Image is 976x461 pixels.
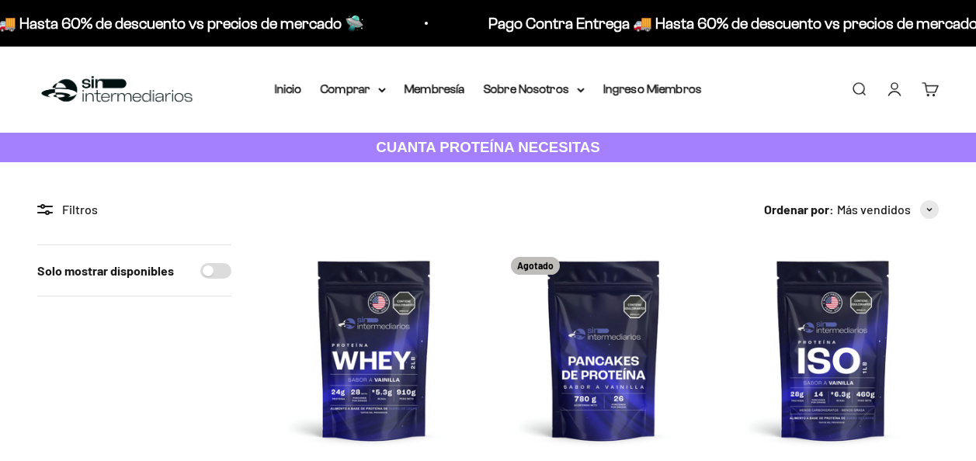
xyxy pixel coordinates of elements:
strong: CUANTA PROTEÍNA NECESITAS [376,139,600,155]
summary: Comprar [321,79,386,99]
label: Solo mostrar disponibles [37,261,174,281]
span: Más vendidos [837,199,911,220]
a: Inicio [275,82,302,95]
button: Más vendidos [837,199,939,220]
span: Ordenar por: [764,199,834,220]
summary: Sobre Nosotros [484,79,585,99]
a: Ingreso Miembros [603,82,702,95]
a: Membresía [405,82,465,95]
div: Filtros [37,199,231,220]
